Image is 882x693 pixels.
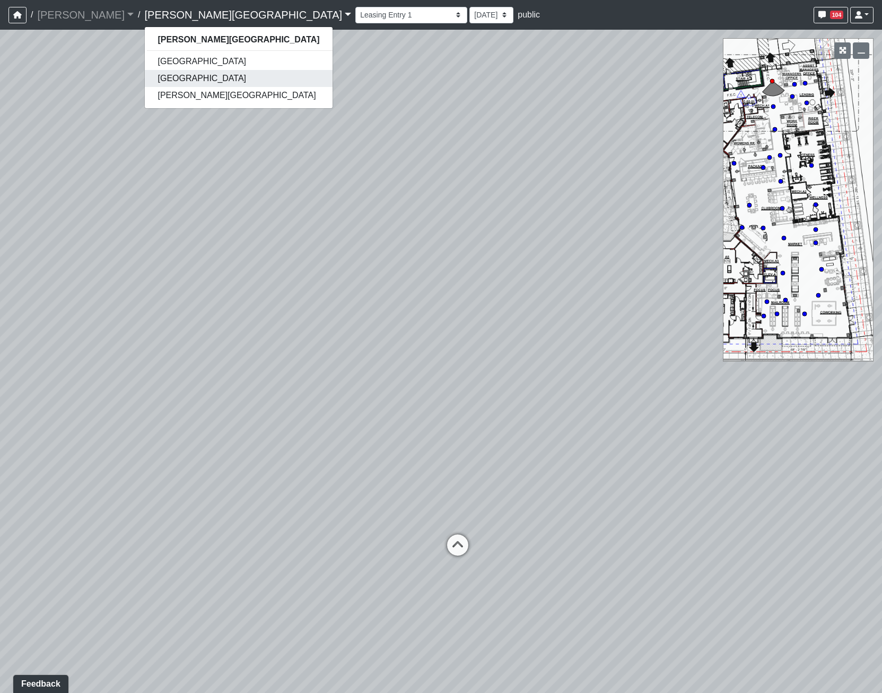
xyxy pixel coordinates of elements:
iframe: Ybug feedback widget [8,672,71,693]
span: / [134,4,144,25]
a: [PERSON_NAME][GEOGRAPHIC_DATA] [145,31,332,48]
a: [GEOGRAPHIC_DATA] [145,70,332,87]
a: [PERSON_NAME][GEOGRAPHIC_DATA] [145,87,332,104]
a: [PERSON_NAME] [37,4,134,25]
div: [PERSON_NAME][GEOGRAPHIC_DATA] [144,27,333,109]
a: [GEOGRAPHIC_DATA] [145,53,332,70]
span: 104 [830,11,844,19]
span: public [518,10,540,19]
a: [PERSON_NAME][GEOGRAPHIC_DATA] [144,4,351,25]
button: 104 [814,7,849,23]
span: / [27,4,37,25]
strong: [PERSON_NAME][GEOGRAPHIC_DATA] [158,35,319,44]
